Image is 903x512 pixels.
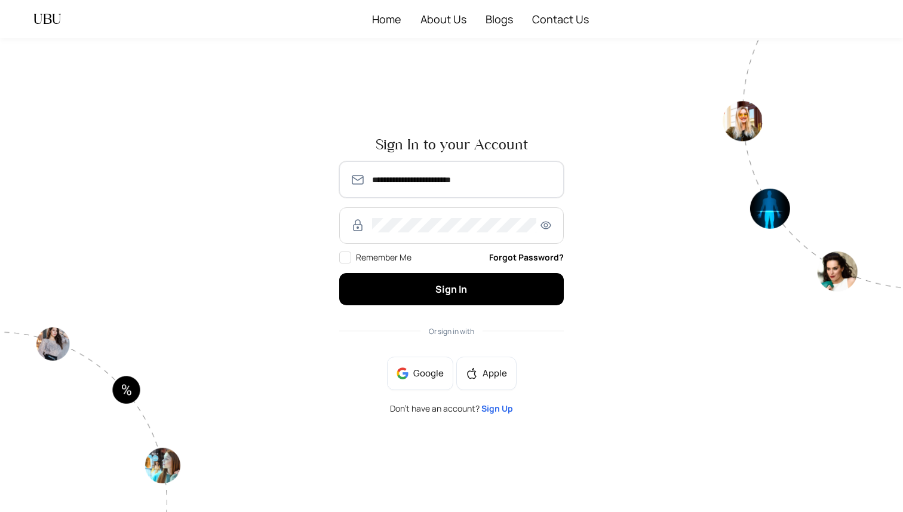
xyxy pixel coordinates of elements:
span: Apple [483,367,507,380]
span: Or sign in with [429,326,474,336]
img: google-BnAmSPDJ.png [397,367,408,379]
span: Sign In to your Account [339,137,564,152]
button: appleApple [456,357,517,390]
button: Google [387,357,453,390]
img: SmmOVPU3il4LzjOz1YszJ8A9TzvK+6qU9RAAAAAElFTkSuQmCC [351,173,365,187]
span: Don’t have an account? [390,404,513,413]
button: Sign In [339,273,564,305]
span: Remember Me [356,252,411,263]
a: Sign Up [481,403,513,414]
span: Google [413,367,444,380]
a: Forgot Password? [489,251,564,264]
img: authpagecirlce2-Tt0rwQ38.png [723,38,903,292]
span: apple [466,367,478,379]
span: Sign In [435,283,467,296]
span: eye [539,220,553,231]
img: RzWbU6KsXbv8M5bTtlu7p38kHlzSfb4MlcTUAAAAASUVORK5CYII= [351,218,365,232]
